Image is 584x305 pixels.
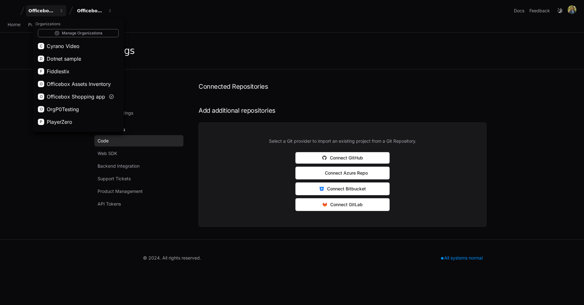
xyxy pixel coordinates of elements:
button: Feedback [529,8,550,14]
span: Officebox Assets Inventory [47,80,111,88]
p: Select a Git provider to import an existing project from a Git Repository. [269,138,416,144]
span: PlayerZero [47,118,72,126]
a: Backend Integration [94,160,183,172]
div: C [38,43,44,49]
div: Officebox Shopping app [77,8,104,14]
div: D [38,56,44,62]
a: Docs [514,8,524,14]
span: OrgP0Testing [47,105,79,113]
span: Connect GitLab [330,201,363,208]
span: Fiddlestix [47,68,69,75]
a: Manage Organizations [38,29,119,37]
span: Dotnet sample [47,55,81,63]
div: O [38,81,44,87]
span: Product Management [98,188,143,194]
a: Alerts [94,95,183,106]
button: Connect Bitbucket [295,182,390,195]
h1: Connected Repositories [199,82,486,91]
button: Officebox Shopping app [74,5,115,16]
span: Support Tickets [98,176,131,182]
a: Team [94,82,183,93]
div: Officebox Shopping app [33,18,124,132]
div: O [38,93,44,100]
span: Pull Requests [28,23,57,27]
span: Home [8,23,21,27]
div: Officebox Shopping app [28,8,56,14]
a: Home [8,18,21,32]
div: All systems normal [437,254,486,262]
a: Pull Requests [28,18,57,32]
span: Connect Bitbucket [327,186,366,192]
div: © 2024. All rights reserved. [143,255,201,261]
span: Web SDK [98,150,117,157]
button: Connect Azure Repo [295,166,390,180]
a: Account Settings [94,107,183,119]
a: API Tokens [94,198,183,210]
span: Code [98,138,109,144]
a: Product Management [94,186,183,197]
iframe: Open customer support [564,284,581,301]
a: Web SDK [94,148,183,159]
button: Officebox Shopping app [26,5,66,16]
div: P [38,119,44,125]
button: Connect GitLab [295,198,390,211]
div: O [38,106,44,112]
img: avatar [568,5,576,14]
div: F [38,68,44,75]
h1: Add additional repositories [199,106,486,115]
h1: Organizations [33,19,124,29]
button: Connect GitHub [295,152,390,164]
span: Connect Azure Repo [325,170,368,176]
span: API Tokens [98,201,121,207]
span: Cyrano Video [47,42,80,50]
span: Officebox Shopping app [47,93,105,100]
a: Code [94,135,183,147]
a: Support Tickets [94,173,183,184]
span: Backend Integration [98,163,140,169]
